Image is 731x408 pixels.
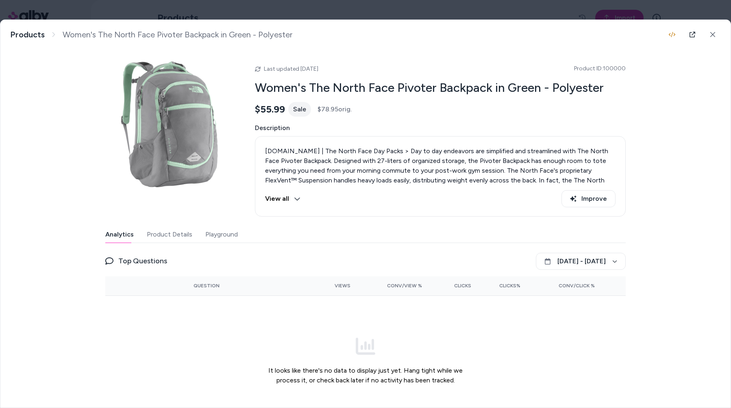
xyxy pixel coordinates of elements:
[499,282,520,289] span: Clicks%
[255,123,626,133] span: Description
[265,146,616,244] p: [DOMAIN_NAME] | The North Face Day Packs > Day to day endeavors are simplified and streamlined wi...
[318,104,352,114] span: $78.95 orig.
[105,59,235,189] img: the-north-face-pivoter-backpack-women-s-.jpg
[387,282,422,289] span: Conv/View %
[574,65,626,73] span: Product ID: 100000
[533,279,595,292] button: Conv/Click %
[314,279,350,292] button: Views
[454,282,471,289] span: Clicks
[536,253,626,270] button: [DATE] - [DATE]
[265,190,300,207] button: View all
[363,279,422,292] button: Conv/View %
[255,103,285,115] span: $55.99
[205,226,238,243] button: Playground
[194,282,220,289] span: Question
[105,226,134,243] button: Analytics
[559,282,595,289] span: Conv/Click %
[147,226,192,243] button: Product Details
[435,279,471,292] button: Clicks
[194,279,220,292] button: Question
[484,279,520,292] button: Clicks%
[255,80,626,95] h2: Women's The North Face Pivoter Backpack in Green - Polyester
[335,282,350,289] span: Views
[264,65,318,72] span: Last updated [DATE]
[561,190,616,207] button: Improve
[118,255,167,267] span: Top Questions
[10,30,292,40] nav: breadcrumb
[63,30,292,40] span: Women's The North Face Pivoter Backpack in Green - Polyester
[10,30,45,40] a: Products
[288,102,311,117] div: Sale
